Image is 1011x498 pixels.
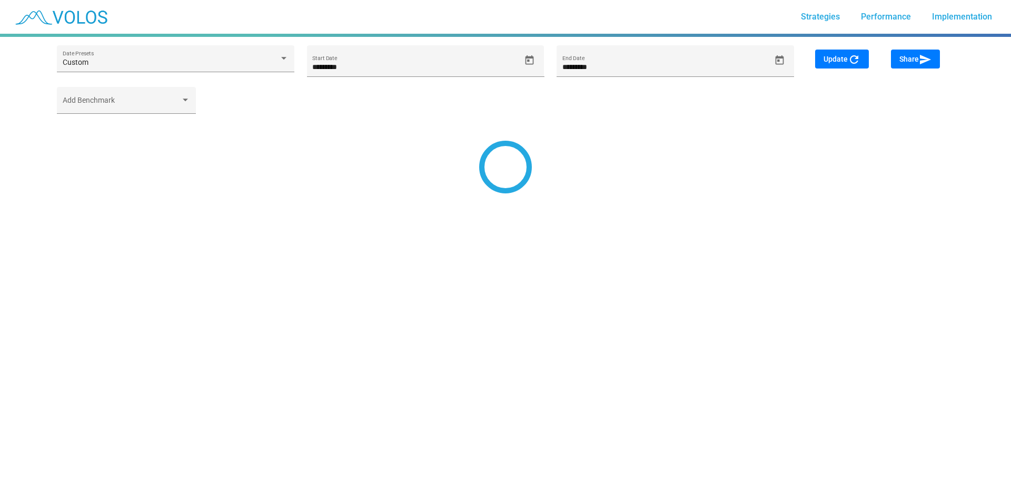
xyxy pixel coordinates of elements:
span: Implementation [932,12,992,22]
button: Update [815,50,869,69]
button: Open calendar [520,51,539,70]
a: Strategies [792,7,848,26]
img: blue_transparent.png [8,4,113,30]
mat-icon: refresh [848,53,860,66]
span: Update [824,55,860,63]
span: Share [899,55,931,63]
span: Strategies [801,12,840,22]
span: Performance [861,12,911,22]
button: Open calendar [770,51,789,70]
mat-icon: send [919,53,931,66]
a: Performance [853,7,919,26]
a: Implementation [924,7,1000,26]
span: Custom [63,58,88,66]
button: Share [891,50,940,69]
